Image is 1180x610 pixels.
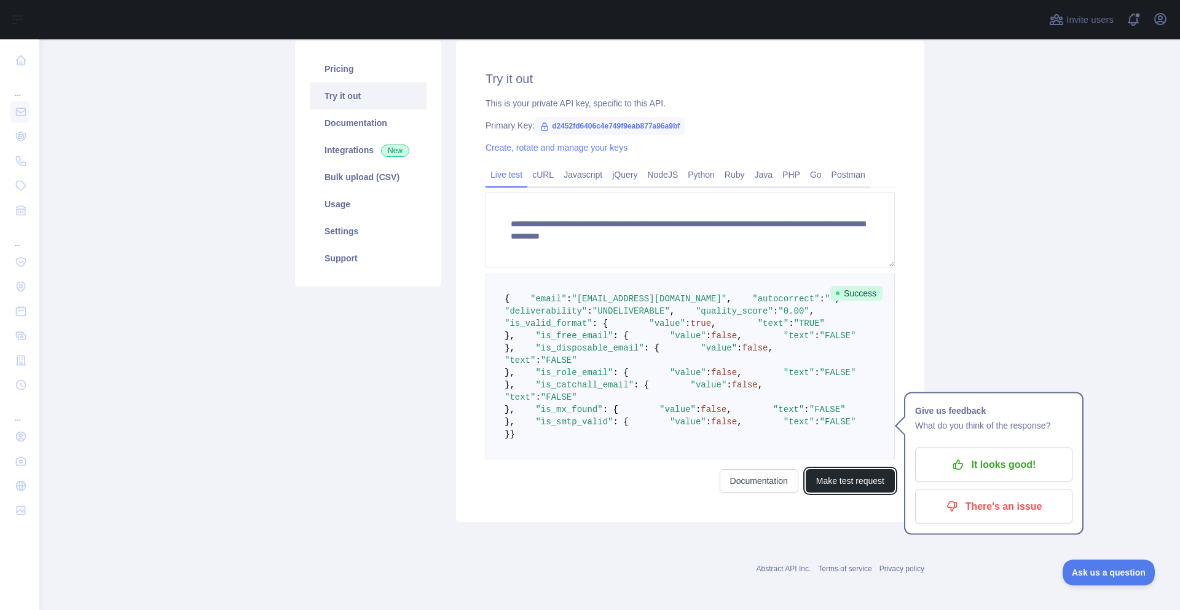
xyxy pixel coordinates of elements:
span: }, [505,417,515,427]
span: : { [613,417,628,427]
span: "value" [670,368,706,378]
span: : { [592,319,608,328]
span: false [711,331,737,341]
span: , [768,343,773,353]
div: ... [10,74,29,98]
span: "autocorrect" [752,294,819,304]
span: : { [613,331,628,341]
span: , [737,368,742,378]
span: "FALSE" [820,331,856,341]
span: , [711,319,716,328]
span: "text" [784,368,814,378]
span: "value" [659,405,696,414]
span: "FALSE" [820,417,856,427]
a: Pricing [310,55,427,82]
a: NodeJS [642,165,683,184]
a: Go [805,165,827,184]
span: : [773,306,778,316]
span: "value" [691,380,727,390]
span: "email" [530,294,567,304]
span: } [509,429,514,439]
span: : { [644,343,659,353]
span: "value" [670,331,706,341]
a: jQuery [607,165,642,184]
p: What do you think of the response? [915,418,1072,433]
a: PHP [777,165,805,184]
span: }, [505,343,515,353]
span: "FALSE" [541,355,577,365]
span: : [696,405,701,414]
span: "text" [784,417,814,427]
a: Live test [486,165,527,184]
a: Java [750,165,778,184]
span: "UNDELIVERABLE" [592,306,670,316]
a: Terms of service [818,564,871,573]
h2: Try it out [486,70,895,87]
span: false [711,368,737,378]
span: , [737,417,742,427]
span: : [814,331,819,341]
span: : [706,331,711,341]
span: "is_free_email" [535,331,613,341]
span: , [726,294,731,304]
span: "text" [505,392,535,402]
span: "text" [758,319,789,328]
span: }, [505,405,515,414]
div: ... [10,224,29,248]
a: Python [683,165,720,184]
a: Support [310,245,427,272]
span: : [789,319,793,328]
span: : [535,392,540,402]
span: : { [613,368,628,378]
span: "value" [701,343,737,353]
span: "is_valid_format" [505,319,592,328]
span: : [535,355,540,365]
span: New [381,145,409,157]
span: false [732,380,758,390]
a: Create, rotate and manage your keys [486,143,627,152]
span: }, [505,368,515,378]
a: Javascript [559,165,607,184]
span: false [711,417,737,427]
span: : [814,368,819,378]
span: "FALSE" [541,392,577,402]
button: Make test request [806,469,895,493]
span: false [742,343,768,353]
span: }, [505,380,515,390]
a: Postman [827,165,870,184]
span: "" [825,294,835,304]
a: Settings [310,218,427,245]
span: , [758,380,763,390]
span: }, [505,331,515,341]
span: : [706,417,711,427]
div: This is your private API key, specific to this API. [486,97,895,109]
a: Documentation [310,109,427,137]
span: "quality_score" [696,306,773,316]
span: "is_catchall_email" [535,380,634,390]
span: "text" [773,405,804,414]
span: "is_mx_found" [535,405,602,414]
a: cURL [527,165,559,184]
span: false [701,405,726,414]
span: "text" [784,331,814,341]
a: Privacy policy [879,564,924,573]
button: Invite users [1047,10,1116,30]
a: Try it out [310,82,427,109]
span: "is_role_email" [535,368,613,378]
a: Usage [310,191,427,218]
span: : [814,417,819,427]
span: : { [634,380,649,390]
a: Documentation [720,469,798,493]
span: { [505,294,509,304]
span: "[EMAIL_ADDRESS][DOMAIN_NAME]" [572,294,726,304]
span: , [726,405,731,414]
span: : [567,294,572,304]
h1: Give us feedback [915,403,1072,418]
span: : [685,319,690,328]
span: true [690,319,711,328]
iframe: Toggle Customer Support [1063,560,1155,585]
span: : [820,294,825,304]
div: Primary Key: [486,119,895,132]
span: "FALSE" [820,368,856,378]
span: : { [603,405,618,414]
